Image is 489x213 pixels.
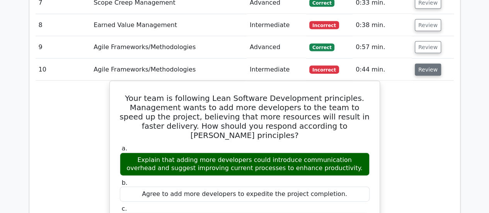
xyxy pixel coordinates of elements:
[353,14,412,36] td: 0:38 min.
[309,44,334,51] span: Correct
[247,14,306,36] td: Intermediate
[120,187,370,202] div: Agree to add more developers to expedite the project completion.
[309,21,339,29] span: Incorrect
[247,36,306,58] td: Advanced
[36,14,91,36] td: 8
[415,64,441,76] button: Review
[122,145,128,152] span: a.
[247,59,306,81] td: Intermediate
[415,19,441,31] button: Review
[90,59,247,81] td: Agile Frameworks/Methodologies
[90,14,247,36] td: Earned Value Management
[36,36,91,58] td: 9
[36,59,91,81] td: 10
[120,153,370,176] div: Explain that adding more developers could introduce communication overhead and suggest improving ...
[90,36,247,58] td: Agile Frameworks/Methodologies
[415,41,441,53] button: Review
[122,179,128,186] span: b.
[119,94,370,140] h5: Your team is following Lean Software Development principles. Management wants to add more develop...
[353,36,412,58] td: 0:57 min.
[353,59,412,81] td: 0:44 min.
[309,66,339,73] span: Incorrect
[122,205,127,212] span: c.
